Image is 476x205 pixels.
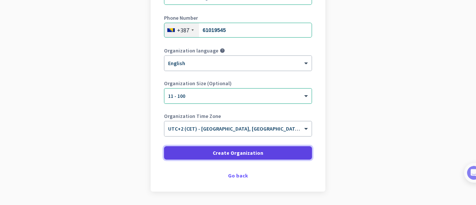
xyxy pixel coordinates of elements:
span: Create Organization [213,149,263,157]
label: Organization Time Zone [164,113,312,119]
label: Organization language [164,48,218,53]
div: +387 [177,26,189,34]
button: Create Organization [164,146,312,160]
label: Phone Number [164,15,312,20]
i: help [220,48,225,53]
input: 30 212-345 [164,23,312,38]
label: Organization Size (Optional) [164,81,312,86]
div: Go back [164,173,312,178]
